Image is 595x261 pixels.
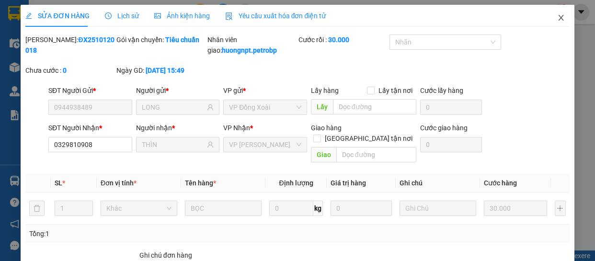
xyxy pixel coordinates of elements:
div: Tổng: 1 [29,228,230,239]
input: Ghi Chú [400,201,476,216]
span: picture [154,12,161,19]
b: 30.000 [328,36,349,44]
span: SỬA ĐƠN HÀNG [25,12,89,20]
div: [PERSON_NAME]: [25,34,114,56]
input: Dọc đường [333,99,416,114]
b: 0 [63,67,67,74]
input: Cước giao hàng [420,137,482,152]
span: clock-circle [105,12,112,19]
span: Cước hàng [484,179,517,187]
b: Tiêu chuẩn [165,36,199,44]
span: SL [55,179,62,187]
span: Giá trị hàng [331,179,366,187]
span: kg [313,201,323,216]
span: VP Minh Hưng [229,137,301,152]
span: [GEOGRAPHIC_DATA] tận nơi [321,133,416,144]
b: huongnpt.petrobp [222,46,277,54]
input: Tên người nhận [142,139,206,150]
input: 0 [484,201,547,216]
div: Ngày GD: [116,65,206,76]
span: Lấy tận nơi [375,85,416,96]
button: Close [548,5,574,32]
div: SĐT Người Nhận [48,123,132,133]
div: Chưa cước : [25,65,114,76]
input: 0 [331,201,392,216]
span: VP Nhận [223,124,250,132]
span: Đơn vị tính [101,179,137,187]
label: Ghi chú đơn hàng [139,251,192,259]
img: icon [225,12,233,20]
div: SĐT Người Gửi [48,85,132,96]
span: user [207,141,214,148]
span: Khác [106,201,172,216]
span: Giao [311,147,336,162]
div: Người gửi [136,85,220,96]
div: Người nhận [136,123,220,133]
div: VP gửi [223,85,307,96]
span: close [557,14,565,22]
th: Ghi chú [396,174,480,193]
label: Cước lấy hàng [420,87,463,94]
span: Lấy hàng [311,87,339,94]
div: Cước rồi : [298,34,388,45]
span: Tên hàng [185,179,216,187]
label: Cước giao hàng [420,124,468,132]
input: Cước lấy hàng [420,100,482,115]
input: VD: Bàn, Ghế [185,201,262,216]
button: delete [29,201,45,216]
span: Yêu cầu xuất hóa đơn điện tử [225,12,326,20]
div: Nhân viên giao: [207,34,297,56]
span: Lịch sử [105,12,139,20]
span: user [207,104,214,111]
span: edit [25,12,32,19]
span: Ảnh kiện hàng [154,12,210,20]
span: Lấy [311,99,333,114]
span: VP Đồng Xoài [229,100,301,114]
input: Dọc đường [336,147,416,162]
input: Tên người gửi [142,102,206,113]
div: Gói vận chuyển: [116,34,206,45]
span: Định lượng [279,179,313,187]
span: Giao hàng [311,124,342,132]
b: [DATE] 15:49 [146,67,184,74]
button: plus [555,201,566,216]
